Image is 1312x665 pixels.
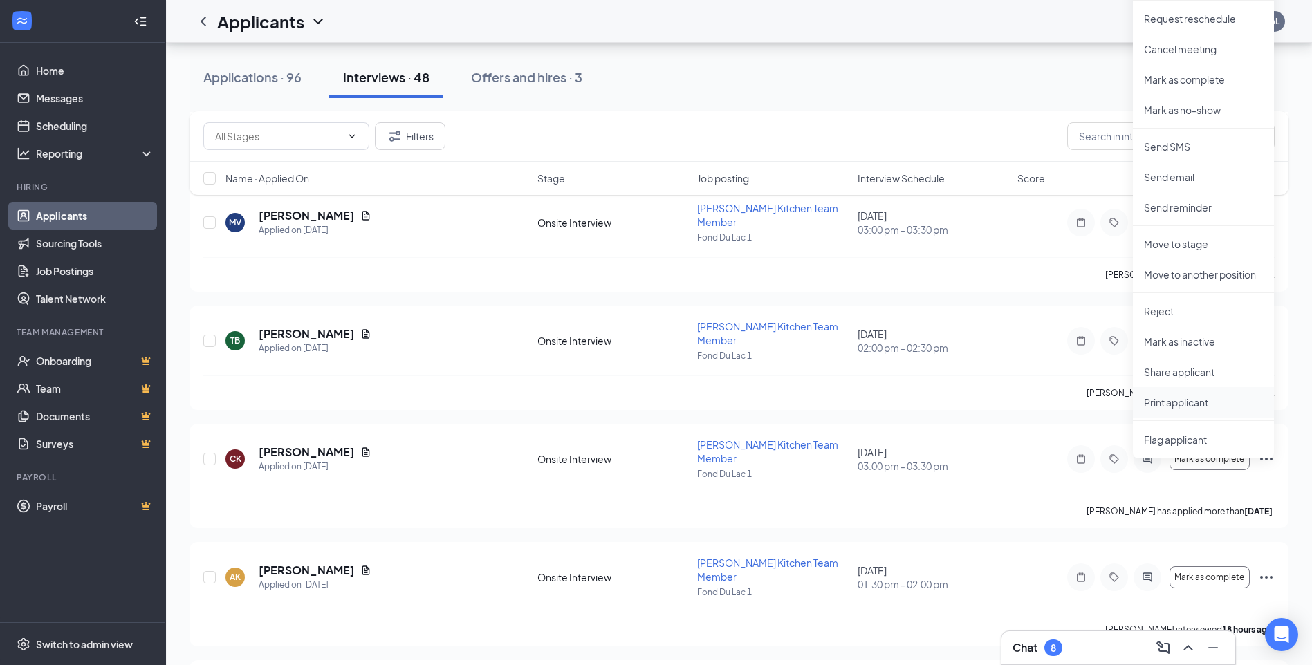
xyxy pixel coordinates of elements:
a: Messages [36,84,154,112]
a: OnboardingCrown [36,347,154,375]
h5: [PERSON_NAME] [259,208,355,223]
div: AL [1270,15,1279,27]
p: [PERSON_NAME] has applied more than . [1087,505,1275,517]
div: TB [230,335,240,346]
div: Onsite Interview [537,570,689,584]
a: Scheduling [36,112,154,140]
span: Mark as complete [1174,572,1244,582]
a: Job Postings [36,257,154,285]
span: [PERSON_NAME] Kitchen Team Member [697,556,838,583]
div: Open Intercom Messenger [1265,618,1298,651]
svg: Document [360,447,371,458]
svg: Filter [387,128,403,144]
div: [DATE] [858,445,1009,473]
div: Offers and hires · 3 [471,68,582,86]
div: [DATE] [858,327,1009,355]
svg: Note [1073,453,1089,465]
div: AK [230,571,241,583]
span: 03:00 pm - 03:30 pm [858,223,1009,236]
h5: [PERSON_NAME] [259,444,355,460]
div: Interviews · 48 [343,68,429,86]
h3: Chat [1013,640,1037,655]
div: CK [230,453,241,465]
span: Job posting [697,171,749,185]
div: Reporting [36,147,155,160]
span: Name · Applied On [225,171,309,185]
div: Team Management [17,326,151,338]
div: Applied on [DATE] [259,578,371,592]
a: Sourcing Tools [36,230,154,257]
div: 8 [1051,642,1056,654]
svg: ChevronDown [310,13,326,30]
b: 18 hours ago [1222,624,1273,635]
span: [PERSON_NAME] Kitchen Team Member [697,320,838,346]
a: PayrollCrown [36,492,154,520]
h1: Applicants [217,10,304,33]
div: Hiring [17,181,151,193]
a: TeamCrown [36,375,154,402]
svg: Tag [1106,572,1122,583]
svg: Tag [1106,453,1122,465]
div: Onsite Interview [537,452,689,466]
span: [PERSON_NAME] Kitchen Team Member [697,438,838,465]
div: Applied on [DATE] [259,460,371,474]
span: Score [1017,171,1045,185]
svg: Collapse [133,15,147,28]
p: Fond Du Lac 1 [697,350,849,362]
a: DocumentsCrown [36,402,154,430]
a: Home [36,57,154,84]
svg: Note [1073,572,1089,583]
span: Interview Schedule [858,171,945,185]
p: [PERSON_NAME] has applied more than . [1087,387,1275,399]
div: MV [229,216,241,228]
div: [DATE] [858,563,1009,591]
b: [DATE] [1244,506,1273,516]
div: Applied on [DATE] [259,341,371,355]
p: Fond Du Lac 1 [697,586,849,598]
button: Filter Filters [375,122,445,150]
a: SurveysCrown [36,430,154,458]
p: [PERSON_NAME] interviewed . [1105,269,1275,281]
svg: Ellipses [1258,569,1275,586]
span: Stage [537,171,565,185]
svg: ChevronLeft [195,13,212,30]
div: Applied on [DATE] [259,223,371,237]
button: ComposeMessage [1152,637,1174,659]
div: [DATE] [858,209,1009,236]
div: Payroll [17,471,151,483]
p: Fond Du Lac 1 [697,468,849,480]
a: Applicants [36,202,154,230]
input: All Stages [215,129,341,144]
button: Minimize [1202,637,1224,659]
a: Talent Network [36,285,154,312]
svg: Note [1073,217,1089,228]
input: Search in interviews [1067,122,1275,150]
h5: [PERSON_NAME] [259,563,355,578]
svg: Minimize [1205,639,1221,656]
svg: ChevronDown [347,131,358,142]
svg: Tag [1106,335,1122,346]
p: Fond Du Lac 1 [697,232,849,243]
p: [PERSON_NAME] interviewed . [1105,624,1275,635]
button: Mark as complete [1170,566,1250,588]
button: ChevronUp [1177,637,1199,659]
div: Onsite Interview [537,334,689,348]
svg: Note [1073,335,1089,346]
div: Switch to admin view [36,637,133,651]
span: 03:00 pm - 03:30 pm [858,459,1009,473]
svg: Analysis [17,147,30,160]
svg: Document [360,210,371,221]
svg: ActiveChat [1139,572,1156,583]
svg: ChevronUp [1180,639,1196,656]
h5: [PERSON_NAME] [259,326,355,341]
svg: Settings [17,637,30,651]
span: 02:00 pm - 02:30 pm [858,341,1009,355]
svg: Document [360,565,371,576]
svg: ComposeMessage [1155,639,1172,656]
div: Applications · 96 [203,68,302,86]
svg: Document [360,328,371,339]
span: 01:30 pm - 02:00 pm [858,577,1009,591]
div: Onsite Interview [537,216,689,230]
svg: WorkstreamLogo [15,14,29,28]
